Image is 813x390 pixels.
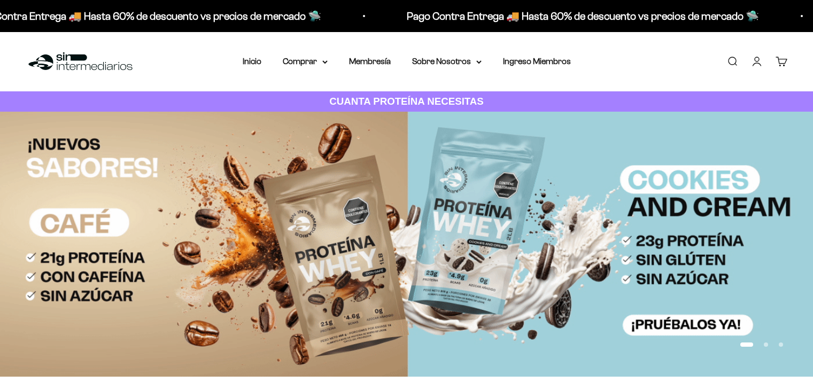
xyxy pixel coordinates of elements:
a: Ingreso Miembros [503,57,571,66]
p: Pago Contra Entrega 🚚 Hasta 60% de descuento vs precios de mercado 🛸 [406,7,758,25]
strong: CUANTA PROTEÍNA NECESITAS [329,96,484,107]
summary: Comprar [283,54,328,68]
summary: Sobre Nosotros [412,54,482,68]
a: Inicio [243,57,261,66]
a: Membresía [349,57,391,66]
